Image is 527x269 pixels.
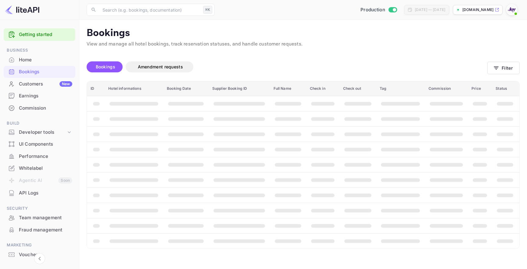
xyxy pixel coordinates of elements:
div: Developer tools [19,129,66,136]
div: Bookings [4,66,75,78]
th: Hotel informations [105,81,163,96]
div: Commission [19,105,72,112]
div: UI Components [4,138,75,150]
a: Getting started [19,31,72,38]
th: Booking Date [163,81,209,96]
div: Home [19,56,72,64]
th: Price [468,81,492,96]
div: Customers [19,81,72,88]
div: Developer tools [4,127,75,138]
a: Team management [4,212,75,223]
div: Vouchers [4,249,75,261]
div: account-settings tabs [87,61,487,72]
div: Whitelabel [19,165,72,172]
span: Build [4,120,75,127]
div: Vouchers [19,251,72,258]
th: Status [492,81,519,96]
th: Check out [339,81,376,96]
div: Earnings [19,93,72,100]
a: Whitelabel [4,162,75,174]
a: Home [4,54,75,65]
p: Bookings [87,27,520,39]
div: [DATE] — [DATE] [415,7,445,13]
span: Business [4,47,75,54]
div: API Logs [4,187,75,199]
button: Collapse navigation [34,253,45,264]
a: API Logs [4,187,75,198]
th: Check in [306,81,339,96]
a: Commission [4,102,75,114]
button: Filter [487,62,520,74]
div: New [59,81,72,87]
div: Team management [19,214,72,221]
span: Production [360,6,385,13]
img: LiteAPI logo [5,5,39,15]
div: Bookings [19,68,72,75]
span: Security [4,205,75,212]
a: UI Components [4,138,75,150]
table: booking table [87,81,519,249]
div: UI Components [19,141,72,148]
div: Fraud management [19,227,72,234]
div: Getting started [4,28,75,41]
a: Fraud management [4,224,75,235]
div: ⌘K [203,6,212,14]
div: CustomersNew [4,78,75,90]
th: ID [87,81,105,96]
a: Performance [4,151,75,162]
div: Switch to Sandbox mode [358,6,399,13]
div: Commission [4,102,75,114]
span: Marketing [4,242,75,249]
div: Fraud management [4,224,75,236]
th: Supplier Booking ID [209,81,270,96]
span: Amendment requests [138,64,183,69]
span: Bookings [96,64,115,69]
a: Bookings [4,66,75,77]
img: With Joy [507,5,517,15]
div: Earnings [4,90,75,102]
th: Tag [376,81,425,96]
p: [DOMAIN_NAME] [462,7,493,13]
a: Earnings [4,90,75,101]
th: Commission [425,81,468,96]
a: CustomersNew [4,78,75,89]
div: Performance [19,153,72,160]
th: Full Name [270,81,306,96]
div: API Logs [19,190,72,197]
input: Search (e.g. bookings, documentation) [99,4,201,16]
a: Vouchers [4,249,75,260]
div: Team management [4,212,75,224]
p: View and manage all hotel bookings, track reservation statuses, and handle customer requests. [87,41,520,48]
div: Home [4,54,75,66]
